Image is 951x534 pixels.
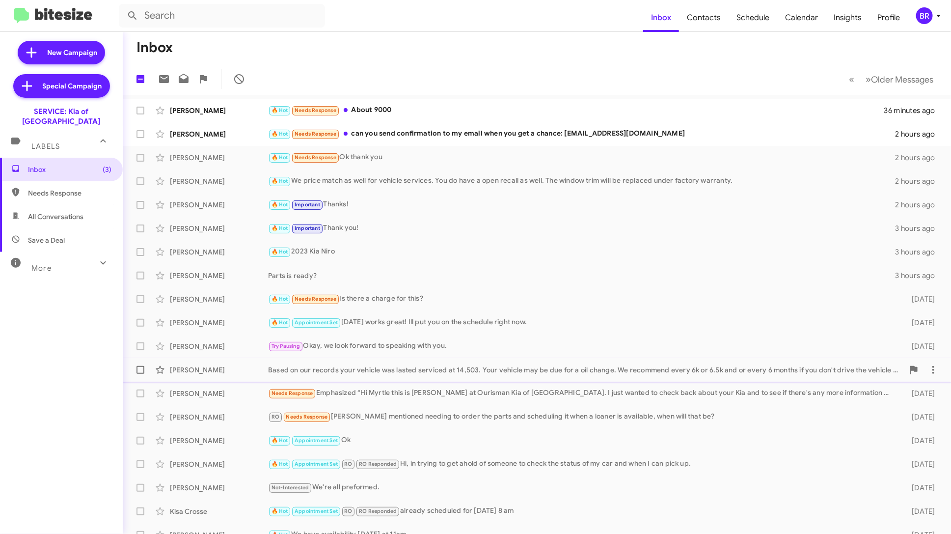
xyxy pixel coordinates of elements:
div: can you send confirmation to my email when you get a chance: [EMAIL_ADDRESS][DOMAIN_NAME] [268,128,896,140]
span: RO [272,414,279,420]
a: Special Campaign [13,74,110,98]
span: Appointment Set [295,461,338,467]
div: [PERSON_NAME] [170,247,268,257]
div: 3 hours ago [896,224,943,233]
span: RO [344,461,352,467]
span: 🔥 Hot [272,508,288,514]
span: Needs Response [295,154,336,161]
span: Needs Response [272,390,313,396]
span: Needs Response [28,188,111,198]
a: Contacts [679,3,729,32]
div: [PERSON_NAME] [170,459,268,469]
span: Appointment Set [295,508,338,514]
span: Inbox [28,165,111,174]
span: 🔥 Hot [272,201,288,208]
a: Profile [869,3,908,32]
div: [DATE] [896,412,943,422]
span: » [866,73,871,85]
span: 🔥 Hot [272,296,288,302]
a: Insights [826,3,869,32]
button: Previous [843,69,860,89]
div: [PERSON_NAME] [170,412,268,422]
div: 36 minutes ago [884,106,943,115]
div: [PERSON_NAME] [170,224,268,233]
div: 3 hours ago [896,271,943,281]
div: About 9000 [268,105,884,116]
div: [PERSON_NAME] [170,436,268,446]
div: Thank you! [268,223,896,234]
div: Kisa Crosse [170,506,268,516]
a: Inbox [643,3,679,32]
span: Needs Response [286,414,327,420]
span: RO Responded [359,461,397,467]
div: Ok thank you [268,152,896,163]
a: New Campaign [18,41,105,64]
span: 🔥 Hot [272,131,288,137]
span: Important [295,225,320,231]
span: Appointment Set [295,319,338,326]
div: [DATE] [896,436,943,446]
span: All Conversations [28,212,83,222]
h1: Inbox [136,40,173,56]
div: 2 hours ago [896,153,943,163]
span: 🔥 Hot [272,461,288,467]
span: 🔥 Hot [272,437,288,444]
span: Important [295,201,320,208]
span: Save a Deal [28,235,65,245]
div: 2 hours ago [896,176,943,186]
span: Needs Response [295,296,336,302]
div: [PERSON_NAME] [170,294,268,304]
div: We price match as well for vehicle services. You do have a open recall as well. The window trim w... [268,175,896,187]
div: [PERSON_NAME] [170,271,268,281]
div: [PERSON_NAME] [170,129,268,139]
div: [DATE] [896,483,943,493]
span: (3) [103,165,111,174]
span: Try Pausing [272,343,300,349]
div: [DATE] [896,459,943,469]
span: Special Campaign [43,81,102,91]
div: Thanks! [268,199,896,210]
span: 🔥 Hot [272,107,288,113]
div: [DATE] works great! Ill put you on the schedule right now. [268,317,896,328]
div: [PERSON_NAME] [170,318,268,328]
span: Schedule [729,3,777,32]
span: More [31,264,52,273]
input: Search [119,4,325,28]
nav: Page navigation example [843,69,939,89]
span: RO [344,508,352,514]
span: Not-Interested [272,484,309,491]
div: [DATE] [896,506,943,516]
div: [DATE] [896,389,943,398]
span: Needs Response [295,131,336,137]
span: 🔥 Hot [272,249,288,255]
div: [PERSON_NAME] [170,341,268,351]
span: 🔥 Hot [272,319,288,326]
div: already scheduled for [DATE] 8 am [268,506,896,517]
div: [PERSON_NAME] [170,483,268,493]
div: BR [916,7,933,24]
div: 2 hours ago [896,200,943,210]
span: 🔥 Hot [272,178,288,184]
span: Calendar [777,3,826,32]
div: [PERSON_NAME] [170,106,268,115]
div: Is there a charge for this? [268,293,896,305]
div: [PERSON_NAME] [170,153,268,163]
button: Next [860,69,939,89]
div: 3 hours ago [896,247,943,257]
div: Emphasized “Hi Myrtle this is [PERSON_NAME] at Ourisman Kia of [GEOGRAPHIC_DATA]. I just wanted t... [268,388,896,399]
span: New Campaign [47,48,97,57]
span: « [849,73,854,85]
span: Labels [31,142,60,151]
span: Appointment Set [295,437,338,444]
button: BR [908,7,940,24]
span: Older Messages [871,74,933,85]
div: [PERSON_NAME] [170,200,268,210]
div: [PERSON_NAME] mentioned needing to order the parts and scheduling it when a loaner is available, ... [268,411,896,422]
div: 2 hours ago [896,129,943,139]
div: Okay, we look forward to speaking with you. [268,340,896,352]
span: RO Responded [359,508,397,514]
div: Hi, in trying to get ahold of someone to check the status of my car and when I can pick up. [268,458,896,470]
